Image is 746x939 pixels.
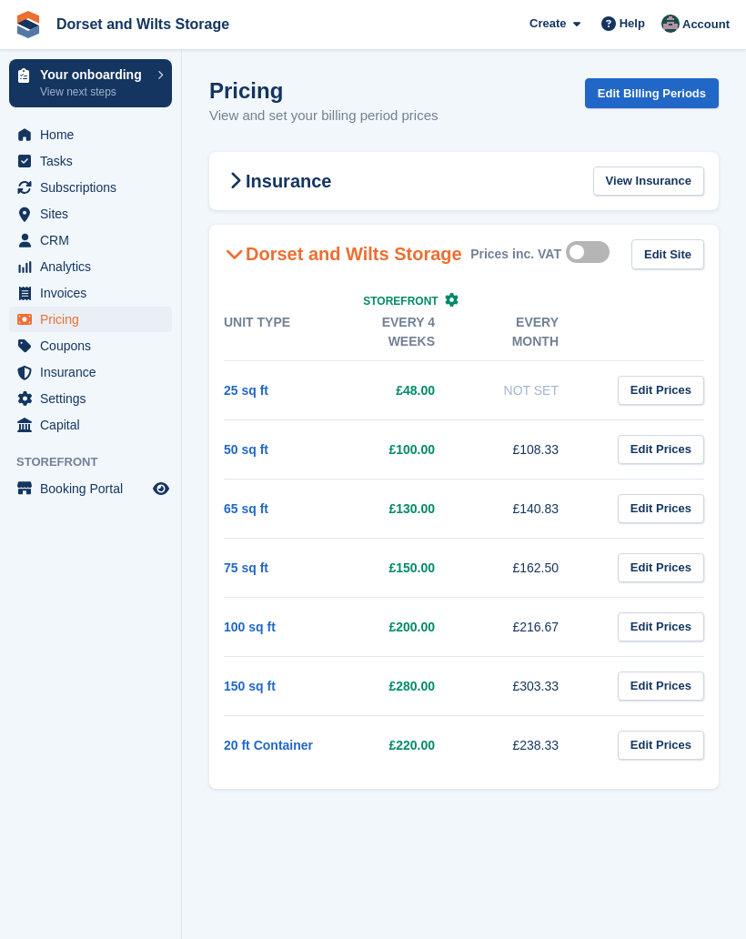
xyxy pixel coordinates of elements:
a: Edit Prices [618,494,704,524]
a: menu [9,359,172,385]
a: Edit Prices [618,376,704,406]
span: Storefront [16,453,181,471]
td: £150.00 [348,538,471,597]
a: 50 sq ft [224,442,268,457]
a: Preview store [150,478,172,500]
a: 20 ft Container [224,738,313,752]
span: Analytics [40,254,149,279]
td: £100.00 [348,419,471,479]
span: Storefront [363,295,438,308]
span: Home [40,122,149,147]
td: £216.67 [471,597,595,656]
p: Your onboarding [40,68,148,81]
a: menu [9,254,172,279]
td: Not Set [471,360,595,419]
a: Your onboarding View next steps [9,59,172,107]
span: Account [682,15,730,34]
a: menu [9,148,172,174]
span: Invoices [40,280,149,306]
td: £108.33 [471,419,595,479]
span: Sites [40,201,149,227]
a: 75 sq ft [224,560,268,575]
h2: Insurance [224,170,331,192]
td: £140.83 [471,479,595,538]
a: menu [9,307,172,332]
p: View and set your billing period prices [209,106,439,126]
span: Help [620,15,645,33]
a: menu [9,175,172,200]
a: menu [9,122,172,147]
a: 100 sq ft [224,620,276,634]
img: stora-icon-8386f47178a22dfd0bd8f6a31ec36ba5ce8667c1dd55bd0f319d3a0aa187defe.svg [15,11,42,38]
a: Storefront [363,295,459,308]
span: Coupons [40,333,149,358]
a: menu [9,412,172,438]
a: menu [9,201,172,227]
td: £130.00 [348,479,471,538]
th: Unit Type [224,304,348,361]
span: Booking Portal [40,476,149,501]
span: Tasks [40,148,149,174]
a: Edit Prices [618,612,704,642]
a: Edit Prices [618,671,704,702]
a: View Insurance [593,167,704,197]
a: menu [9,386,172,411]
a: 25 sq ft [224,383,268,398]
span: Insurance [40,359,149,385]
a: 150 sq ft [224,679,276,693]
td: £280.00 [348,656,471,715]
a: Dorset and Wilts Storage [49,9,237,39]
a: Edit Prices [618,435,704,465]
td: £162.50 [471,538,595,597]
th: Every 4 weeks [348,304,471,361]
span: Create [529,15,566,33]
a: Edit Billing Periods [585,78,719,108]
td: £220.00 [348,715,471,774]
a: menu [9,280,172,306]
h1: Pricing [209,78,439,103]
a: menu [9,227,172,253]
td: £48.00 [348,360,471,419]
span: Capital [40,412,149,438]
a: Edit Site [631,239,704,269]
span: Subscriptions [40,175,149,200]
td: £238.33 [471,715,595,774]
th: Every month [471,304,595,361]
a: menu [9,476,172,501]
a: Edit Prices [618,731,704,761]
a: 65 sq ft [224,501,268,516]
td: £200.00 [348,597,471,656]
img: Steph Chick [661,15,680,33]
td: £303.33 [471,656,595,715]
a: menu [9,333,172,358]
h2: Dorset and Wilts Storage [224,243,462,265]
p: View next steps [40,84,148,100]
span: Settings [40,386,149,411]
span: CRM [40,227,149,253]
a: Edit Prices [618,553,704,583]
div: Prices inc. VAT [470,247,561,262]
span: Pricing [40,307,149,332]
